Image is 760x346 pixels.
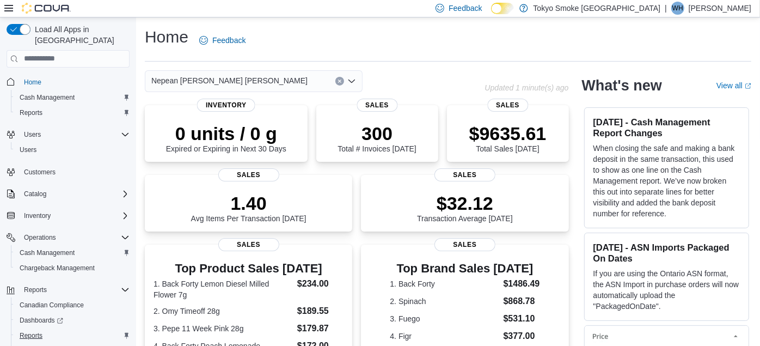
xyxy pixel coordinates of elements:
[24,78,41,87] span: Home
[11,298,134,313] button: Canadian Compliance
[20,128,45,141] button: Users
[390,262,540,275] h3: Top Brand Sales [DATE]
[11,328,134,343] button: Reports
[504,277,540,290] dd: $1486.49
[593,143,740,219] p: When closing the safe and making a bank deposit in the same transaction, this used to show as one...
[20,128,130,141] span: Users
[20,187,51,201] button: Catalog
[15,262,130,275] span: Chargeback Management
[20,209,55,222] button: Inventory
[197,99,255,112] span: Inventory
[20,75,130,89] span: Home
[15,246,130,259] span: Cash Management
[297,305,344,318] dd: $189.55
[20,283,130,296] span: Reports
[357,99,397,112] span: Sales
[582,77,662,94] h2: What's new
[20,231,130,244] span: Operations
[151,74,308,87] span: Nepean [PERSON_NAME] [PERSON_NAME]
[20,231,60,244] button: Operations
[145,26,188,48] h1: Home
[15,299,130,312] span: Canadian Compliance
[20,93,75,102] span: Cash Management
[2,230,134,245] button: Operations
[469,123,547,153] div: Total Sales [DATE]
[434,238,495,251] span: Sales
[154,278,293,300] dt: 1. Back Forty Lemon Diesel Milled Flower 7g
[15,143,130,156] span: Users
[154,306,293,317] dt: 2. Omy Timeoff 28g
[15,91,130,104] span: Cash Management
[15,246,79,259] a: Cash Management
[191,192,307,223] div: Avg Items Per Transaction [DATE]
[20,331,42,340] span: Reports
[491,3,514,14] input: Dark Mode
[11,142,134,157] button: Users
[15,262,99,275] a: Chargeback Management
[672,2,683,15] span: WH
[24,286,47,294] span: Reports
[218,168,279,181] span: Sales
[20,316,63,325] span: Dashboards
[593,268,740,312] p: If you are using the Ontario ASN format, the ASN Import in purchase orders will now automatically...
[218,238,279,251] span: Sales
[504,295,540,308] dd: $868.78
[11,313,134,328] a: Dashboards
[297,322,344,335] dd: $179.87
[15,329,47,342] a: Reports
[11,260,134,276] button: Chargeback Management
[24,211,51,220] span: Inventory
[20,145,36,154] span: Users
[154,262,344,275] h3: Top Product Sales [DATE]
[335,77,344,86] button: Clear input
[154,323,293,334] dt: 3. Pepe 11 Week Pink 28g
[15,106,130,119] span: Reports
[2,186,134,202] button: Catalog
[166,123,286,153] div: Expired or Expiring in Next 30 Days
[390,313,499,324] dt: 3. Fuego
[417,192,513,214] p: $32.12
[30,24,130,46] span: Load All Apps in [GEOGRAPHIC_DATA]
[338,123,416,153] div: Total # Invoices [DATE]
[485,83,568,92] p: Updated 1 minute(s) ago
[15,91,79,104] a: Cash Management
[20,187,130,201] span: Catalog
[417,192,513,223] div: Transaction Average [DATE]
[2,164,134,180] button: Customers
[15,314,68,327] a: Dashboards
[20,209,130,222] span: Inventory
[665,2,667,15] p: |
[689,2,751,15] p: [PERSON_NAME]
[434,168,495,181] span: Sales
[347,77,356,86] button: Open list of options
[449,3,482,14] span: Feedback
[195,29,250,51] a: Feedback
[24,233,56,242] span: Operations
[504,330,540,343] dd: $377.00
[24,190,46,198] span: Catalog
[20,166,60,179] a: Customers
[487,99,528,112] span: Sales
[671,2,684,15] div: Will Holmes
[15,299,88,312] a: Canadian Compliance
[15,314,130,327] span: Dashboards
[20,283,51,296] button: Reports
[20,301,84,309] span: Canadian Compliance
[716,81,751,90] a: View allExternal link
[2,208,134,223] button: Inventory
[534,2,661,15] p: Tokyo Smoke [GEOGRAPHIC_DATA]
[24,130,41,139] span: Users
[11,105,134,120] button: Reports
[20,108,42,117] span: Reports
[469,123,547,144] p: $9635.61
[2,74,134,90] button: Home
[297,277,344,290] dd: $234.00
[504,312,540,325] dd: $531.10
[2,127,134,142] button: Users
[338,123,416,144] p: 300
[491,14,492,15] span: Dark Mode
[15,329,130,342] span: Reports
[22,3,71,14] img: Cova
[20,165,130,179] span: Customers
[390,296,499,307] dt: 2. Spinach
